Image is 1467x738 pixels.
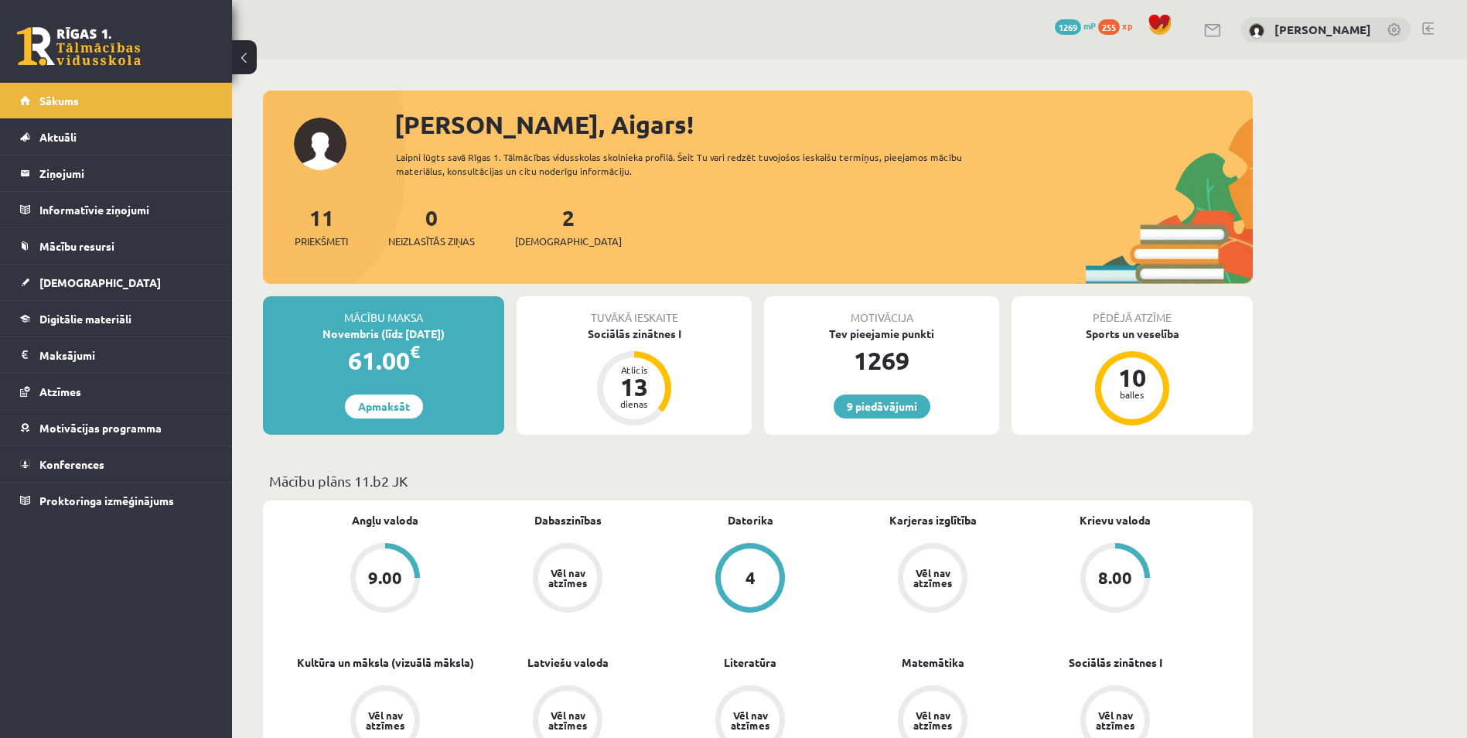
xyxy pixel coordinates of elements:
[1024,543,1206,616] a: 8.00
[20,483,213,518] a: Proktoringa izmēģinājums
[764,326,999,342] div: Tev pieejamie punkti
[345,395,423,419] a: Apmaksāt
[20,410,213,446] a: Motivācijas programma
[1122,19,1132,32] span: xp
[363,710,407,730] div: Vēl nav atzīmes
[294,543,476,616] a: 9.00
[20,228,213,264] a: Mācību resursi
[611,399,657,408] div: dienas
[517,296,752,326] div: Tuvākā ieskaite
[39,239,114,253] span: Mācību resursi
[295,203,348,249] a: 11Priekšmeti
[728,512,773,528] a: Datorika
[39,312,131,326] span: Digitālie materiāli
[834,395,930,419] a: 9 piedāvājumi
[1083,19,1096,32] span: mP
[911,710,954,730] div: Vēl nav atzīmes
[39,155,213,191] legend: Ziņojumi
[841,543,1024,616] a: Vēl nav atzīmes
[17,27,141,66] a: Rīgas 1. Tālmācības vidusskola
[396,150,990,178] div: Laipni lūgts savā Rīgas 1. Tālmācības vidusskolas skolnieka profilā. Šeit Tu vari redzēt tuvojošo...
[20,83,213,118] a: Sākums
[263,326,504,342] div: Novembris (līdz [DATE])
[20,119,213,155] a: Aktuāli
[394,106,1253,143] div: [PERSON_NAME], Aigars!
[269,470,1247,491] p: Mācību plāns 11.b2 JK
[534,512,602,528] a: Dabaszinības
[611,365,657,374] div: Atlicis
[546,568,589,588] div: Vēl nav atzīmes
[476,543,659,616] a: Vēl nav atzīmes
[1098,19,1120,35] span: 255
[39,192,213,227] legend: Informatīvie ziņojumi
[764,342,999,379] div: 1269
[1012,326,1253,428] a: Sports un veselība 10 balles
[889,512,977,528] a: Karjeras izglītība
[39,94,79,108] span: Sākums
[517,326,752,342] div: Sociālās zinātnes I
[410,340,420,363] span: €
[20,337,213,373] a: Maksājumi
[1093,710,1137,730] div: Vēl nav atzīmes
[1249,23,1264,39] img: Aigars Kārkliņš
[1012,326,1253,342] div: Sports un veselība
[295,234,348,249] span: Priekšmeti
[902,654,964,671] a: Matemātika
[1098,569,1132,586] div: 8.00
[527,654,609,671] a: Latviešu valoda
[659,543,841,616] a: 4
[39,384,81,398] span: Atzīmes
[546,710,589,730] div: Vēl nav atzīmes
[1055,19,1081,35] span: 1269
[263,342,504,379] div: 61.00
[39,494,174,507] span: Proktoringa izmēģinājums
[1109,365,1155,390] div: 10
[388,203,475,249] a: 0Neizlasītās ziņas
[20,446,213,482] a: Konferences
[1109,390,1155,399] div: balles
[388,234,475,249] span: Neizlasītās ziņas
[1098,19,1140,32] a: 255 xp
[20,374,213,409] a: Atzīmes
[263,296,504,326] div: Mācību maksa
[1012,296,1253,326] div: Pēdējā atzīme
[728,710,772,730] div: Vēl nav atzīmes
[39,457,104,471] span: Konferences
[39,337,213,373] legend: Maksājumi
[515,203,622,249] a: 2[DEMOGRAPHIC_DATA]
[39,421,162,435] span: Motivācijas programma
[20,265,213,300] a: [DEMOGRAPHIC_DATA]
[1069,654,1162,671] a: Sociālās zinātnes I
[352,512,418,528] a: Angļu valoda
[764,296,999,326] div: Motivācija
[20,301,213,337] a: Digitālie materiāli
[39,275,161,289] span: [DEMOGRAPHIC_DATA]
[1274,22,1371,37] a: [PERSON_NAME]
[20,192,213,227] a: Informatīvie ziņojumi
[911,568,954,588] div: Vēl nav atzīmes
[368,569,402,586] div: 9.00
[1080,512,1151,528] a: Krievu valoda
[515,234,622,249] span: [DEMOGRAPHIC_DATA]
[20,155,213,191] a: Ziņojumi
[39,130,77,144] span: Aktuāli
[297,654,474,671] a: Kultūra un māksla (vizuālā māksla)
[745,569,756,586] div: 4
[1055,19,1096,32] a: 1269 mP
[724,654,776,671] a: Literatūra
[517,326,752,428] a: Sociālās zinātnes I Atlicis 13 dienas
[611,374,657,399] div: 13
